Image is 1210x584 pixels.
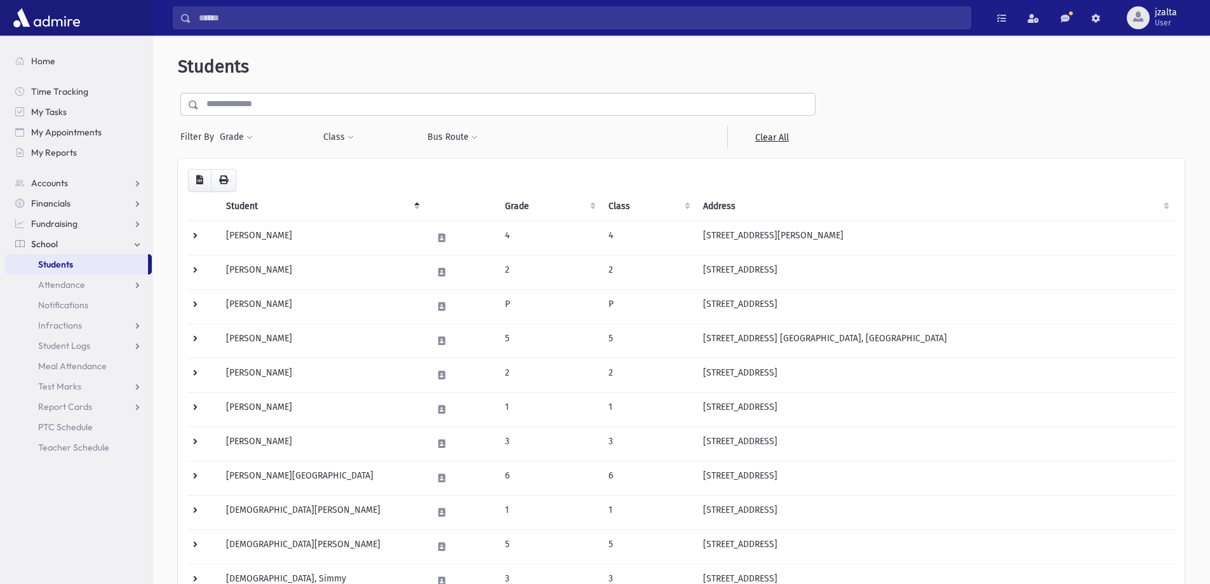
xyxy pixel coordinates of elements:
[218,221,424,255] td: [PERSON_NAME]
[497,358,601,392] td: 2
[696,255,1174,289] td: [STREET_ADDRESS]
[5,336,152,356] a: Student Logs
[5,254,148,275] a: Students
[31,126,102,138] span: My Appointments
[218,323,424,358] td: [PERSON_NAME]
[497,192,601,221] th: Grade: activate to sort column ascending
[218,289,424,323] td: [PERSON_NAME]
[497,255,601,289] td: 2
[497,392,601,426] td: 1
[38,401,92,412] span: Report Cards
[38,320,82,331] span: Infractions
[191,6,971,29] input: Search
[218,392,424,426] td: [PERSON_NAME]
[601,192,696,221] th: Class: activate to sort column ascending
[696,323,1174,358] td: [STREET_ADDRESS] [GEOGRAPHIC_DATA], [GEOGRAPHIC_DATA]
[601,529,696,564] td: 5
[31,106,67,118] span: My Tasks
[5,437,152,458] a: Teacher Schedule
[38,360,107,372] span: Meal Attendance
[5,193,152,214] a: Financials
[323,126,354,149] button: Class
[5,417,152,437] a: PTC Schedule
[427,126,478,149] button: Bus Route
[38,279,85,290] span: Attendance
[38,259,73,270] span: Students
[218,461,424,495] td: [PERSON_NAME][GEOGRAPHIC_DATA]
[696,392,1174,426] td: [STREET_ADDRESS]
[601,221,696,255] td: 4
[31,238,58,250] span: School
[218,192,424,221] th: Student: activate to sort column descending
[696,192,1174,221] th: Address: activate to sort column ascending
[5,142,152,163] a: My Reports
[601,323,696,358] td: 5
[696,529,1174,564] td: [STREET_ADDRESS]
[5,315,152,336] a: Infractions
[497,529,601,564] td: 5
[601,461,696,495] td: 6
[601,289,696,323] td: P
[1155,18,1177,28] span: User
[727,126,816,149] a: Clear All
[601,358,696,392] td: 2
[38,421,93,433] span: PTC Schedule
[696,426,1174,461] td: [STREET_ADDRESS]
[218,529,424,564] td: [DEMOGRAPHIC_DATA][PERSON_NAME]
[10,5,83,31] img: AdmirePro
[5,173,152,193] a: Accounts
[218,255,424,289] td: [PERSON_NAME]
[38,340,90,351] span: Student Logs
[218,426,424,461] td: [PERSON_NAME]
[38,299,88,311] span: Notifications
[497,426,601,461] td: 3
[601,255,696,289] td: 2
[5,81,152,102] a: Time Tracking
[497,495,601,529] td: 1
[5,51,152,71] a: Home
[5,214,152,234] a: Fundraising
[38,442,109,453] span: Teacher Schedule
[188,169,212,192] button: CSV
[696,495,1174,529] td: [STREET_ADDRESS]
[31,86,88,97] span: Time Tracking
[5,376,152,397] a: Test Marks
[5,102,152,122] a: My Tasks
[211,169,236,192] button: Print
[696,221,1174,255] td: [STREET_ADDRESS][PERSON_NAME]
[178,56,249,77] span: Students
[5,275,152,295] a: Attendance
[31,55,55,67] span: Home
[601,426,696,461] td: 3
[218,495,424,529] td: [DEMOGRAPHIC_DATA][PERSON_NAME]
[5,356,152,376] a: Meal Attendance
[601,495,696,529] td: 1
[696,461,1174,495] td: [STREET_ADDRESS]
[5,397,152,417] a: Report Cards
[5,295,152,315] a: Notifications
[31,177,68,189] span: Accounts
[497,221,601,255] td: 4
[31,147,77,158] span: My Reports
[5,122,152,142] a: My Appointments
[31,218,77,229] span: Fundraising
[38,381,81,392] span: Test Marks
[497,323,601,358] td: 5
[497,461,601,495] td: 6
[180,130,219,144] span: Filter By
[5,234,152,254] a: School
[696,289,1174,323] td: [STREET_ADDRESS]
[218,358,424,392] td: [PERSON_NAME]
[601,392,696,426] td: 1
[219,126,253,149] button: Grade
[31,198,71,209] span: Financials
[696,358,1174,392] td: [STREET_ADDRESS]
[1155,8,1177,18] span: jzalta
[497,289,601,323] td: P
